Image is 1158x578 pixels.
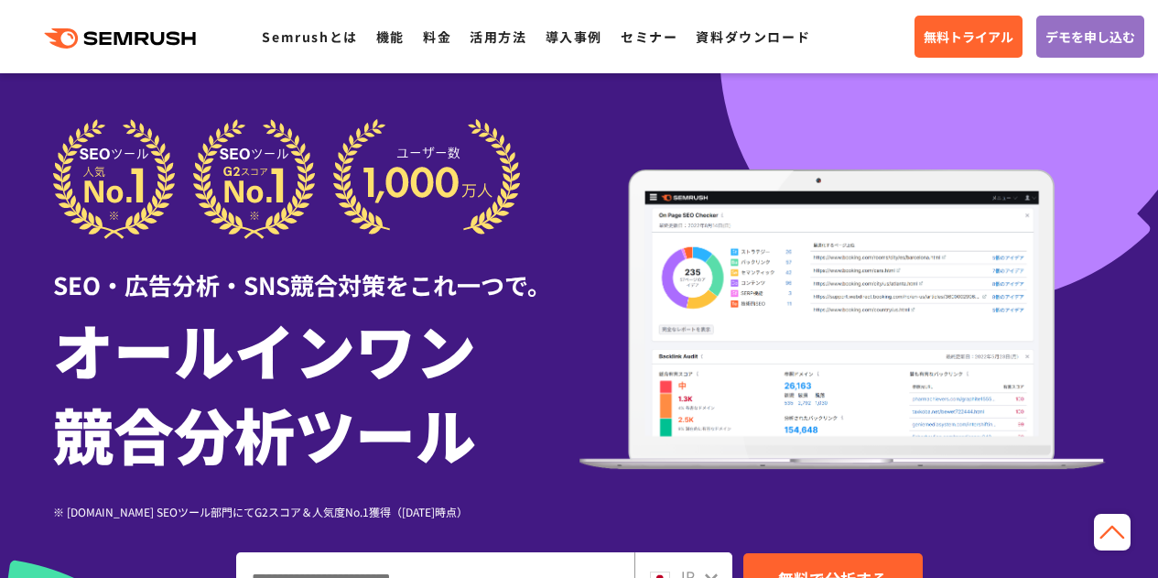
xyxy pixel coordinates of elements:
h1: オールインワン 競合分析ツール [53,307,579,475]
a: セミナー [621,27,677,46]
a: Semrushとは [262,27,357,46]
div: ※ [DOMAIN_NAME] SEOツール部門にてG2スコア＆人気度No.1獲得（[DATE]時点） [53,503,579,520]
a: 導入事例 [546,27,602,46]
a: 活用方法 [470,27,526,46]
span: 無料トライアル [924,27,1013,47]
span: デモを申し込む [1045,27,1135,47]
a: 無料トライアル [914,16,1023,58]
div: SEO・広告分析・SNS競合対策をこれ一つで。 [53,239,579,302]
a: デモを申し込む [1036,16,1144,58]
a: 機能 [376,27,405,46]
a: 資料ダウンロード [696,27,810,46]
a: 料金 [423,27,451,46]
